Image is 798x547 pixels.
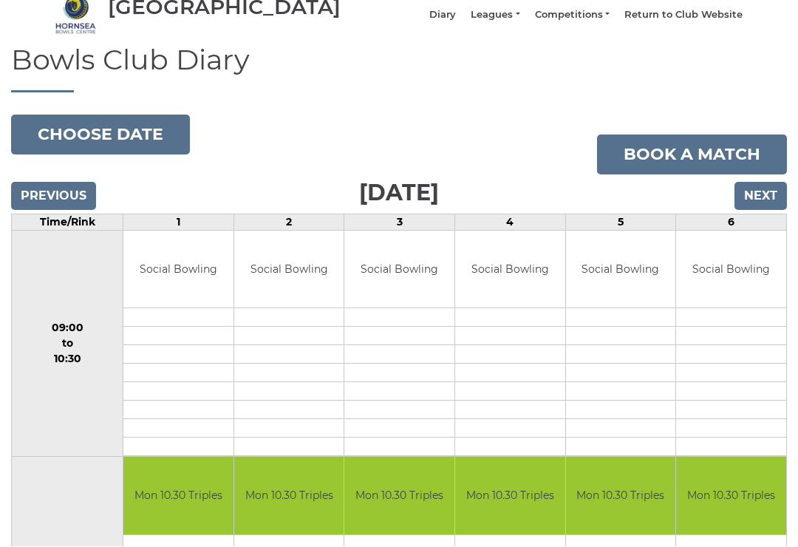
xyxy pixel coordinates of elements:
[566,231,676,309] td: Social Bowling
[676,458,786,535] td: Mon 10.30 Triples
[455,214,566,231] td: 4
[455,231,565,309] td: Social Bowling
[624,9,743,22] a: Return to Club Website
[234,231,344,309] td: Social Bowling
[234,458,344,535] td: Mon 10.30 Triples
[344,214,455,231] td: 3
[597,135,787,175] a: Book a match
[233,214,344,231] td: 2
[344,458,454,535] td: Mon 10.30 Triples
[676,231,786,309] td: Social Bowling
[471,9,519,22] a: Leagues
[12,214,123,231] td: Time/Rink
[676,214,787,231] td: 6
[11,183,96,211] input: Previous
[123,214,234,231] td: 1
[566,458,676,535] td: Mon 10.30 Triples
[565,214,676,231] td: 5
[429,9,456,22] a: Diary
[455,458,565,535] td: Mon 10.30 Triples
[344,231,454,309] td: Social Bowling
[123,458,233,535] td: Mon 10.30 Triples
[11,45,787,93] h1: Bowls Club Diary
[123,231,233,309] td: Social Bowling
[12,231,123,458] td: 09:00 to 10:30
[535,9,610,22] a: Competitions
[11,115,190,155] button: Choose date
[734,183,787,211] input: Next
